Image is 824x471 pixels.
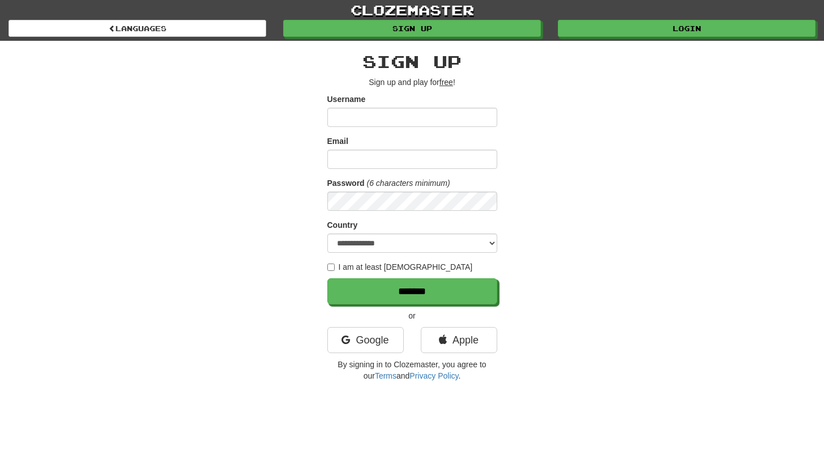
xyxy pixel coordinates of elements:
[327,261,473,273] label: I am at least [DEMOGRAPHIC_DATA]
[421,327,497,353] a: Apple
[558,20,816,37] a: Login
[8,20,266,37] a: Languages
[327,52,497,71] h2: Sign up
[327,219,358,231] label: Country
[327,177,365,189] label: Password
[375,371,396,380] a: Terms
[327,310,497,321] p: or
[327,264,335,271] input: I am at least [DEMOGRAPHIC_DATA]
[409,371,458,380] a: Privacy Policy
[327,135,348,147] label: Email
[283,20,541,37] a: Sign up
[327,94,366,105] label: Username
[439,78,453,87] u: free
[327,327,404,353] a: Google
[367,179,450,188] em: (6 characters minimum)
[327,359,497,381] p: By signing in to Clozemaster, you agree to our and .
[327,77,497,88] p: Sign up and play for !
